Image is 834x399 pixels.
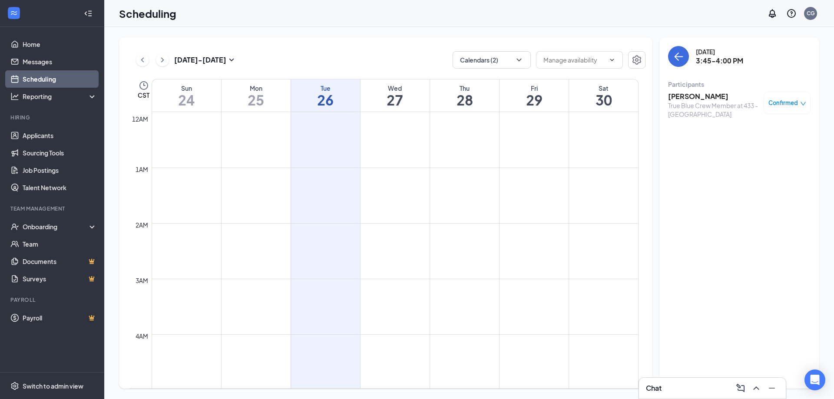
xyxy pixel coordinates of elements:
svg: Analysis [10,92,19,101]
button: ComposeMessage [734,381,748,395]
a: August 30, 2025 [569,79,638,112]
svg: Notifications [767,8,778,19]
input: Manage availability [543,55,605,65]
a: August 25, 2025 [222,79,291,112]
svg: ChevronDown [609,56,616,63]
svg: ChevronLeft [138,55,147,65]
div: 1am [134,165,150,174]
div: Tue [291,84,360,92]
a: August 28, 2025 [430,79,499,112]
h1: 27 [361,92,430,107]
h3: Chat [646,383,662,393]
div: Open Intercom Messenger [804,369,825,390]
svg: Settings [10,382,19,390]
svg: Minimize [767,383,777,393]
h3: 3:45-4:00 PM [696,56,743,66]
div: Mon [222,84,291,92]
button: Calendars (2)ChevronDown [453,51,531,69]
div: True Blue Crew Member at 433 - [GEOGRAPHIC_DATA] [668,101,759,119]
div: 4am [134,331,150,341]
a: Applicants [23,127,97,144]
svg: Settings [632,55,642,65]
svg: SmallChevronDown [226,55,237,65]
div: Thu [430,84,499,92]
svg: QuestionInfo [786,8,797,19]
svg: ChevronDown [515,56,523,64]
div: Team Management [10,205,95,212]
span: down [800,101,806,107]
a: Scheduling [23,70,97,88]
svg: WorkstreamLogo [10,9,18,17]
h1: 29 [500,92,569,107]
span: CST [138,91,149,99]
svg: Collapse [84,9,93,18]
a: Talent Network [23,179,97,196]
button: Settings [628,51,645,69]
div: Onboarding [23,222,89,231]
div: Reporting [23,92,97,101]
h1: 28 [430,92,499,107]
div: Switch to admin view [23,382,83,390]
a: DocumentsCrown [23,253,97,270]
h1: 25 [222,92,291,107]
h3: [DATE] - [DATE] [174,55,226,65]
button: back-button [668,46,689,67]
svg: UserCheck [10,222,19,231]
div: 5am [134,387,150,396]
h3: [PERSON_NAME] [668,92,759,101]
a: SurveysCrown [23,270,97,287]
div: 3am [134,276,150,285]
button: ChevronLeft [136,53,149,66]
a: August 29, 2025 [500,79,569,112]
a: Sourcing Tools [23,144,97,162]
div: Fri [500,84,569,92]
div: Wed [361,84,430,92]
h1: 26 [291,92,360,107]
svg: ArrowLeft [673,51,684,62]
svg: ComposeMessage [735,383,746,393]
svg: ChevronUp [751,383,761,393]
span: Confirmed [768,99,798,107]
button: Minimize [765,381,779,395]
div: Payroll [10,296,95,303]
button: ChevronRight [156,53,169,66]
svg: Clock [139,80,149,91]
div: 2am [134,220,150,230]
a: August 24, 2025 [152,79,221,112]
div: Participants [668,80,811,89]
h1: 30 [569,92,638,107]
button: ChevronUp [749,381,763,395]
h1: Scheduling [119,6,176,21]
div: [DATE] [696,47,743,56]
div: Hiring [10,114,95,121]
a: PayrollCrown [23,309,97,326]
svg: ChevronRight [158,55,167,65]
div: CG [807,10,815,17]
a: August 26, 2025 [291,79,360,112]
div: Sun [152,84,221,92]
a: Job Postings [23,162,97,179]
a: Team [23,235,97,253]
h1: 24 [152,92,221,107]
a: August 27, 2025 [361,79,430,112]
a: Home [23,36,97,53]
div: Sat [569,84,638,92]
div: 12am [130,114,150,124]
a: Messages [23,53,97,70]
